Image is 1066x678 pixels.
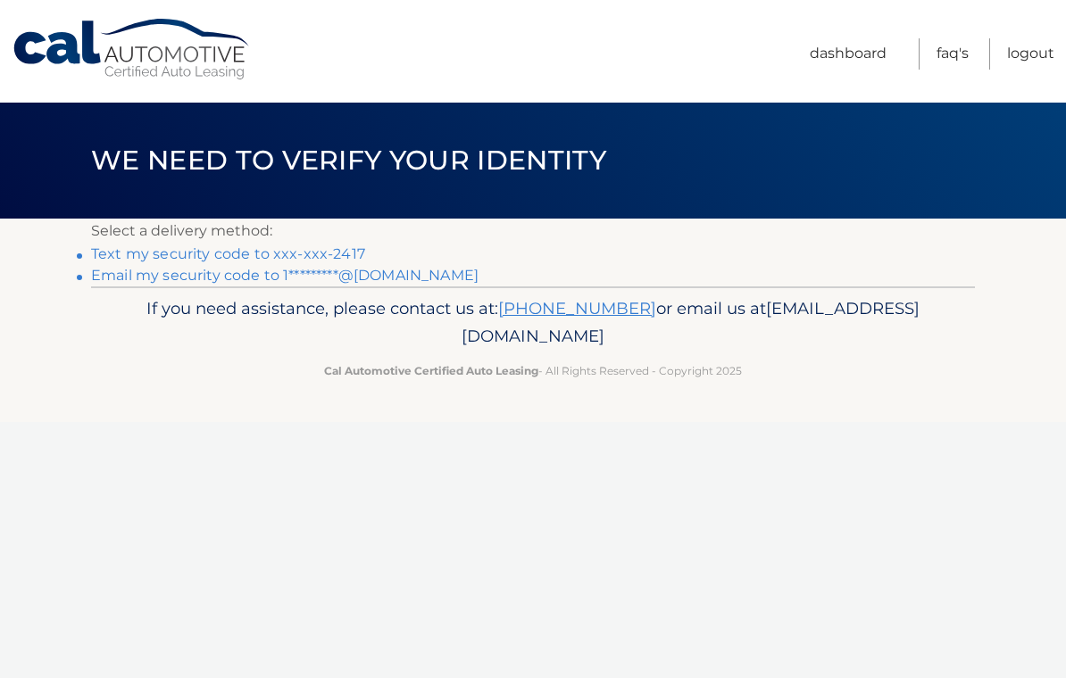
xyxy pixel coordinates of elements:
[498,298,656,318] a: [PHONE_NUMBER]
[91,144,606,177] span: We need to verify your identity
[1007,38,1054,70] a: Logout
[103,294,963,351] p: If you need assistance, please contact us at: or email us at
[937,38,969,70] a: FAQ's
[91,219,975,244] p: Select a delivery method:
[324,364,538,377] strong: Cal Automotive Certified Auto Leasing
[91,267,479,284] a: Email my security code to 1*********@[DOMAIN_NAME]
[91,245,365,262] a: Text my security code to xxx-xxx-2417
[810,38,887,70] a: Dashboard
[12,18,253,81] a: Cal Automotive
[103,361,963,380] p: - All Rights Reserved - Copyright 2025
